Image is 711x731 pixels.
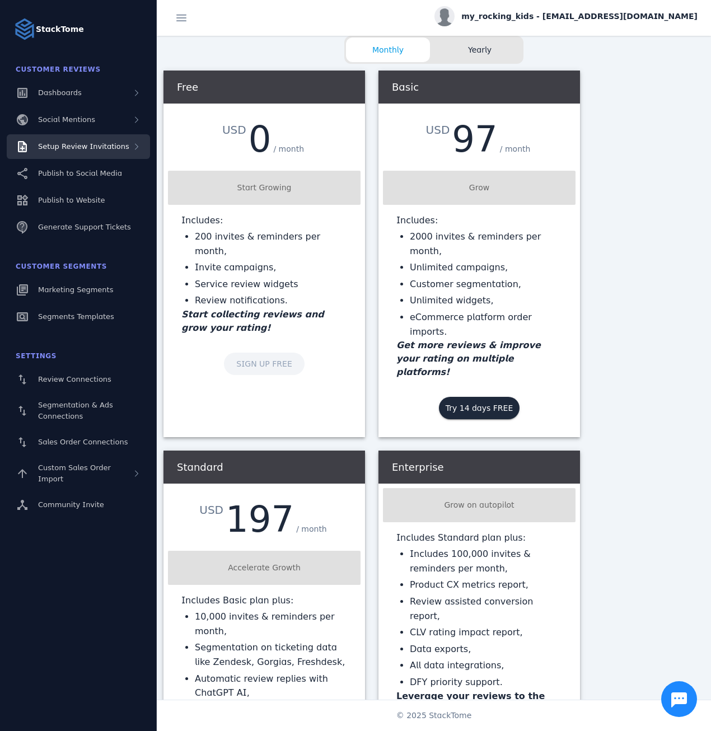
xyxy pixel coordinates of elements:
[7,278,150,302] a: Marketing Segments
[387,182,571,194] div: Grow
[498,141,533,157] div: / month
[396,214,562,227] p: Includes:
[294,521,329,537] div: / month
[38,115,95,124] span: Social Mentions
[438,44,522,56] span: Yearly
[434,6,698,26] button: my_rocking_kids - [EMAIL_ADDRESS][DOMAIN_NAME]
[38,463,111,483] span: Custom Sales Order Import
[249,121,272,157] div: 0
[396,691,545,715] strong: Leverage your reviews to the maximum and grow sales!
[38,500,104,509] span: Community Invite
[16,65,101,73] span: Customer Reviews
[392,81,419,93] span: Basic
[439,397,520,419] button: Try 14 days FREE
[38,142,129,151] span: Setup Review Invitations
[195,672,347,700] li: Automatic review replies with ChatGPT AI,
[172,182,356,194] div: Start Growing
[410,310,562,339] li: eCommerce platform order imports.
[396,531,562,545] p: Includes Standard plan plus:
[181,214,347,227] p: Includes:
[38,196,105,204] span: Publish to Website
[195,260,347,275] li: Invite campaigns,
[396,710,472,721] span: © 2025 StackTome
[7,367,150,392] a: Review Connections
[16,263,107,270] span: Customer Segments
[410,642,562,657] li: Data exports,
[13,18,36,40] img: Logo image
[38,88,82,97] span: Dashboards
[410,547,562,575] li: Includes 100,000 invites & reminders per month,
[7,304,150,329] a: Segments Templates
[38,401,113,420] span: Segmentation & Ads Connections
[7,493,150,517] a: Community Invite
[410,594,562,623] li: Review assisted conversion report,
[38,169,122,177] span: Publish to Social Media
[195,293,347,308] li: Review notifications.
[410,578,562,592] li: Product CX metrics report,
[177,81,198,93] span: Free
[38,312,114,321] span: Segments Templates
[410,229,562,258] li: 2000 invites & reminders per month,
[446,404,513,412] span: Try 14 days FREE
[38,223,131,231] span: Generate Support Tickets
[195,229,347,258] li: 200 invites & reminders per month,
[452,121,497,157] div: 97
[461,11,698,22] span: my_rocking_kids - [EMAIL_ADDRESS][DOMAIN_NAME]
[38,375,111,383] span: Review Connections
[7,394,150,428] a: Segmentation & Ads Connections
[7,215,150,240] a: Generate Support Tickets
[177,461,223,473] span: Standard
[410,625,562,640] li: CLV rating impact report,
[38,285,113,294] span: Marketing Segments
[392,461,444,473] span: Enterprise
[7,188,150,213] a: Publish to Website
[226,502,294,537] div: 197
[410,675,562,690] li: DFY priority support.
[199,502,226,518] div: USD
[271,141,306,157] div: / month
[7,430,150,454] a: Sales Order Connections
[387,499,571,511] div: Grow on autopilot
[181,309,324,333] em: Start collecting reviews and grow your rating!
[16,352,57,360] span: Settings
[172,562,356,574] div: Accelerate Growth
[410,658,562,673] li: All data integrations,
[195,640,347,669] li: Segmentation on ticketing data like Zendesk, Gorgias, Freshdesk,
[410,260,562,275] li: Unlimited campaigns,
[396,340,541,377] em: Get more reviews & improve your rating on multiple platforms!
[434,6,455,26] img: profile.jpg
[7,161,150,186] a: Publish to Social Media
[195,277,347,292] li: Service review widgets
[346,44,430,56] span: Monthly
[36,24,84,35] strong: StackTome
[222,121,249,138] div: USD
[38,438,128,446] span: Sales Order Connections
[181,594,347,607] p: Includes Basic plan plus:
[410,277,562,292] li: Customer segmentation,
[410,293,562,308] li: Unlimited widgets,
[426,121,452,138] div: USD
[195,610,347,638] li: 10,000 invites & reminders per month,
